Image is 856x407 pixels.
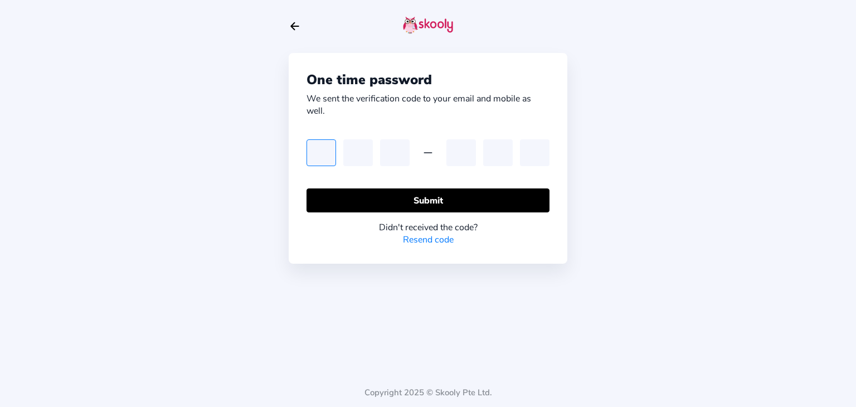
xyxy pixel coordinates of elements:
[289,20,301,32] button: arrow back outline
[307,71,549,89] div: One time password
[403,16,453,34] img: skooly-logo.png
[307,188,549,212] button: Submit
[421,146,435,159] ion-icon: remove outline
[307,221,549,234] div: Didn't received the code?
[307,93,549,117] div: We sent the verification code to your email and mobile as well.
[403,234,454,246] a: Resend code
